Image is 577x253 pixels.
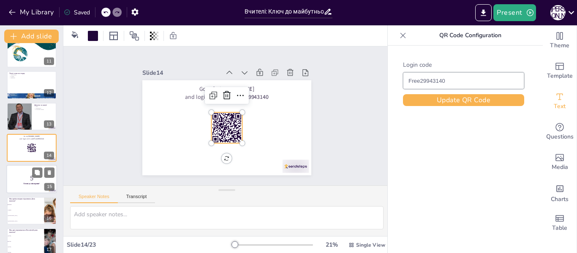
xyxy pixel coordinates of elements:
[9,135,54,138] p: Go to
[551,195,569,204] span: Charts
[403,61,524,69] div: Login code
[44,89,54,97] div: 12
[543,177,577,208] div: Add charts and graphs
[9,76,54,77] p: Подяка
[356,242,385,248] span: Single View
[9,229,42,234] p: Яка дата відзначається Всесвітній день вчителя?
[475,4,492,21] button: Export to PowerPoint
[9,74,54,76] p: Завершення
[9,174,54,183] p: 5
[44,168,54,178] button: Delete Slide
[550,4,566,21] button: П [PERSON_NAME]
[64,8,90,16] div: Saved
[550,41,569,50] span: Theme
[34,103,54,106] p: Дякуємо за увагу!
[9,72,54,75] p: Теплі слова на згадку
[7,103,57,131] div: 13
[68,31,81,40] div: Background color
[9,43,54,44] p: Впізнай викладача
[142,69,220,77] div: Slide 14
[44,152,54,159] div: 14
[151,93,303,101] p: and login with code
[6,5,57,19] button: My Library
[32,168,42,178] button: Duplicate Slide
[9,198,42,202] p: Яка країна вперше відзначила День вчителя?
[8,241,44,242] span: [DATE]
[234,93,269,101] strong: Free29943140
[543,208,577,238] div: Add a table
[107,29,120,43] div: Layout
[9,138,54,140] p: and login with code
[44,215,54,222] div: 16
[403,94,524,106] button: Update QR Code
[245,5,324,18] input: Insert title
[547,71,573,81] span: Template
[543,56,577,86] div: Add ready made slides
[8,246,44,247] span: [DATE]
[6,165,57,194] div: 15
[552,223,567,233] span: Table
[34,109,54,110] p: Позитивні емоції
[7,197,57,225] div: 16
[554,102,566,111] span: Text
[410,25,531,46] p: QR Code Configuration
[552,163,568,172] span: Media
[543,25,577,56] div: Change the overall theme
[213,85,254,93] strong: [DOMAIN_NAME]
[7,40,57,68] div: 11
[543,86,577,117] div: Add text boxes
[9,44,54,46] p: Дитячі фото
[24,183,40,185] strong: Готові до вікторини?
[67,241,232,249] div: Slide 14 / 23
[8,236,44,237] span: [DATE]
[44,183,54,191] div: 15
[8,252,44,253] span: [DATE]
[9,46,54,48] p: Інтерактивність
[118,194,155,203] button: Transcript
[34,106,54,107] p: Дяка
[550,5,566,20] div: П [PERSON_NAME]
[321,241,342,249] div: 21 %
[543,147,577,177] div: Add images, graphics, shapes or video
[27,135,40,137] strong: [DOMAIN_NAME]
[8,204,44,205] span: Бразилія
[7,134,57,162] div: 14
[70,194,118,203] button: Speaker Notes
[4,30,59,43] button: Add slide
[8,215,44,216] span: [GEOGRAPHIC_DATA]
[34,107,54,109] p: Святковість
[129,31,139,41] span: Position
[546,132,574,141] span: Questions
[493,4,536,21] button: Present
[7,71,57,99] div: 12
[151,85,303,93] p: Go to
[44,57,54,65] div: 11
[543,117,577,147] div: Get real-time input from your audience
[9,77,54,79] p: Значення
[44,120,54,128] div: 13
